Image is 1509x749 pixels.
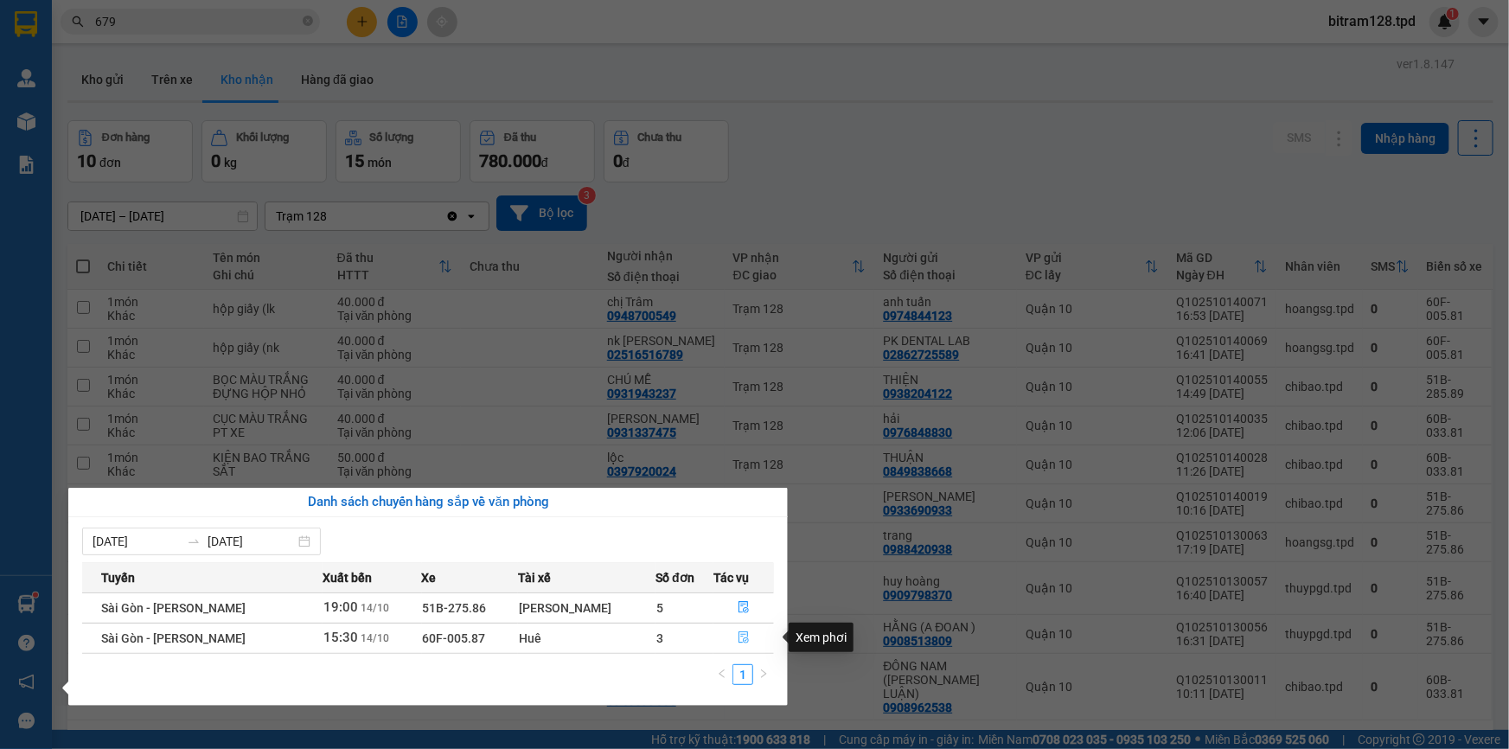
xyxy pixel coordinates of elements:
span: Tuyến [101,568,135,587]
div: [PERSON_NAME] [519,599,655,618]
span: Sài Gòn - [PERSON_NAME] [101,631,246,645]
span: Tác vụ [713,568,749,587]
input: Đến ngày [208,532,295,551]
span: Số đơn [655,568,694,587]
button: right [753,664,774,685]
button: file-done [714,594,773,622]
button: left [712,664,732,685]
span: file-done [738,601,750,615]
span: 15:30 [323,630,358,645]
span: 60F-005.87 [423,631,486,645]
a: 1 [733,665,752,684]
span: to [187,535,201,548]
li: Next Page [753,664,774,685]
span: left [717,669,727,679]
span: file-done [738,631,750,645]
span: Sài Gòn - [PERSON_NAME] [101,601,246,615]
span: swap-right [187,535,201,548]
input: Từ ngày [93,532,180,551]
div: Danh sách chuyến hàng sắp về văn phòng [82,492,774,513]
div: Xem phơi [789,623,854,652]
span: Tài xế [518,568,551,587]
span: 14/10 [361,602,389,614]
button: file-done [714,624,773,652]
li: 1 [732,664,753,685]
span: 14/10 [361,632,389,644]
span: 5 [656,601,663,615]
span: 19:00 [323,599,358,615]
li: Previous Page [712,664,732,685]
span: Xuất bến [323,568,372,587]
span: 3 [656,631,663,645]
div: Huê [519,629,655,648]
span: right [758,669,769,679]
span: Xe [422,568,437,587]
span: 51B-275.86 [423,601,487,615]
